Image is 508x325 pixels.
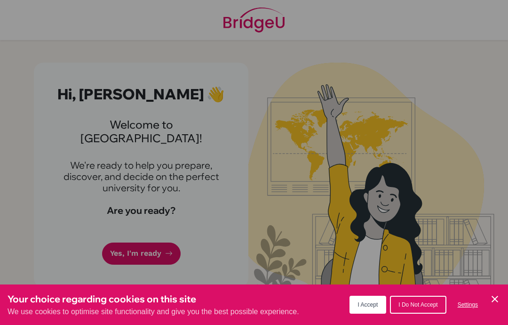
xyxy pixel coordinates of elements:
[8,306,299,317] p: We use cookies to optimise site functionality and give you the best possible experience.
[358,301,378,308] span: I Accept
[8,292,299,306] h3: Your choice regarding cookies on this site
[458,301,478,308] span: Settings
[489,293,500,305] button: Save and close
[450,297,485,313] button: Settings
[390,296,446,314] button: I Do Not Accept
[349,296,387,314] button: I Accept
[398,301,437,308] span: I Do Not Accept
